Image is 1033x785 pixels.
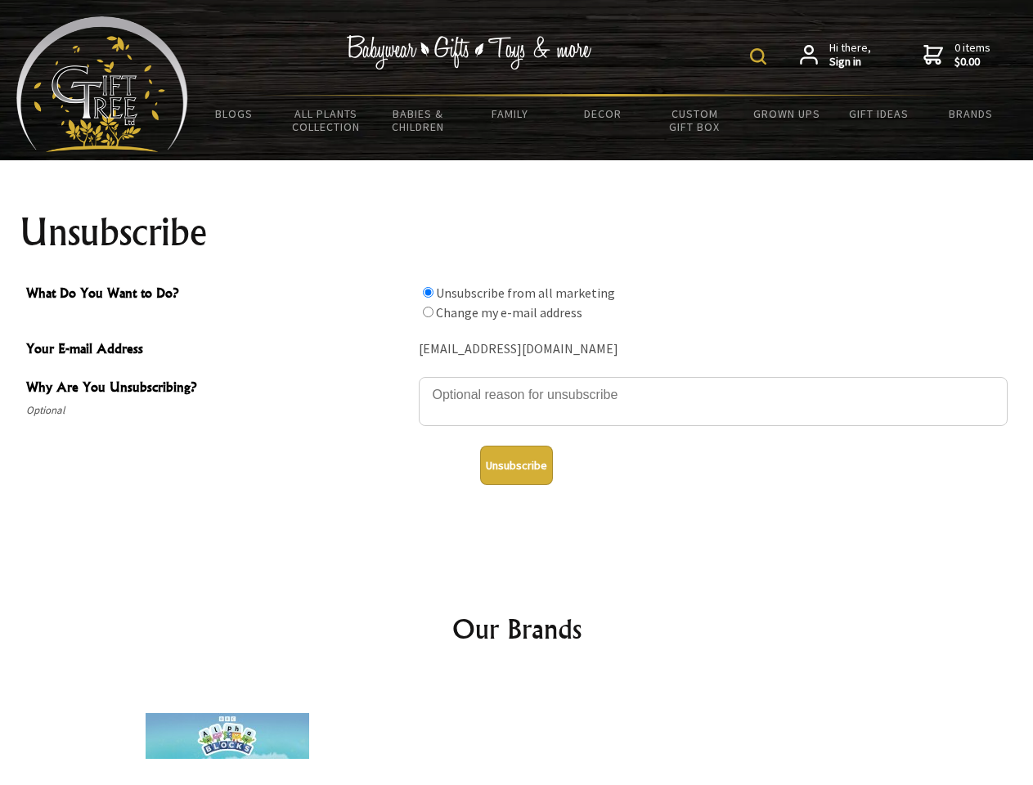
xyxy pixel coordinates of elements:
[649,96,741,144] a: Custom Gift Box
[833,96,925,131] a: Gift Ideas
[26,339,411,362] span: Your E-mail Address
[423,307,433,317] input: What Do You Want to Do?
[188,96,281,131] a: BLOGS
[347,35,592,70] img: Babywear - Gifts - Toys & more
[436,285,615,301] label: Unsubscribe from all marketing
[419,377,1008,426] textarea: Why Are You Unsubscribing?
[923,41,990,70] a: 0 items$0.00
[419,337,1008,362] div: [EMAIL_ADDRESS][DOMAIN_NAME]
[372,96,465,144] a: Babies & Children
[829,41,871,70] span: Hi there,
[423,287,433,298] input: What Do You Want to Do?
[800,41,871,70] a: Hi there,Sign in
[26,401,411,420] span: Optional
[954,55,990,70] strong: $0.00
[16,16,188,152] img: Babyware - Gifts - Toys and more...
[750,48,766,65] img: product search
[925,96,1017,131] a: Brands
[480,446,553,485] button: Unsubscribe
[281,96,373,144] a: All Plants Collection
[954,40,990,70] span: 0 items
[829,55,871,70] strong: Sign in
[33,609,1001,648] h2: Our Brands
[20,213,1014,252] h1: Unsubscribe
[26,283,411,307] span: What Do You Want to Do?
[465,96,557,131] a: Family
[740,96,833,131] a: Grown Ups
[26,377,411,401] span: Why Are You Unsubscribing?
[556,96,649,131] a: Decor
[436,304,582,321] label: Change my e-mail address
